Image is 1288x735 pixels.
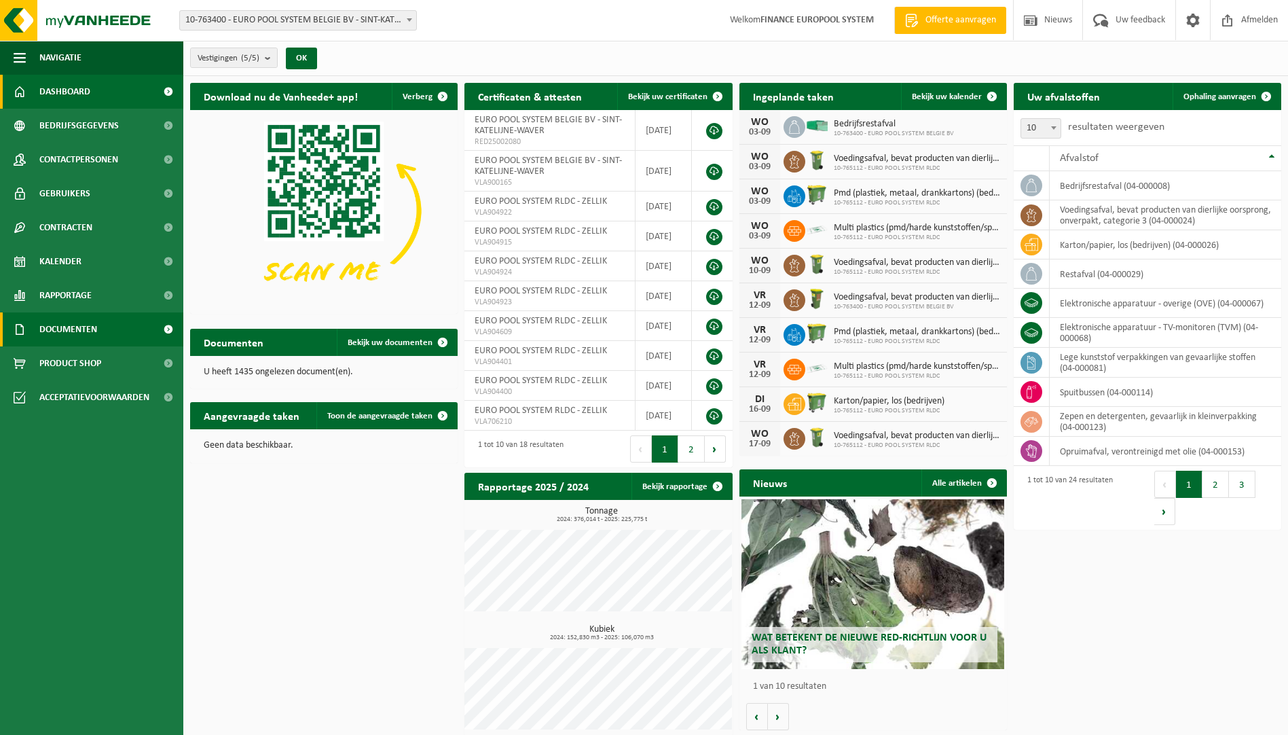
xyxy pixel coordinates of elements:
[636,110,692,151] td: [DATE]
[746,370,773,380] div: 12-09
[337,329,456,356] a: Bekijk uw documenten
[834,119,954,130] span: Bedrijfsrestafval
[746,232,773,241] div: 03-09
[1060,153,1099,164] span: Afvalstof
[1068,122,1164,132] label: resultaten weergeven
[739,469,801,496] h2: Nieuws
[805,149,828,172] img: WB-0140-HPE-GN-50
[834,292,1000,303] span: Voedingsafval, bevat producten van dierlijke oorsprong, onverpakt, categorie 3
[39,245,81,279] span: Kalender
[834,431,1000,442] span: Voedingsafval, bevat producten van dierlijke oorsprong, onverpakt, categorie 3
[746,197,773,207] div: 03-09
[190,48,278,68] button: Vestigingen(5/5)
[471,634,732,641] span: 2024: 152,830 m3 - 2025: 106,070 m3
[475,297,625,308] span: VLA904923
[475,406,607,416] span: EURO POOL SYSTEM RLDC - ZELLIK
[805,322,828,345] img: WB-0770-HPE-GN-50
[1050,437,1281,466] td: opruimafval, verontreinigd met olie (04-000153)
[834,327,1000,338] span: Pmd (plastiek, metaal, drankkartons) (bedrijven)
[636,151,692,192] td: [DATE]
[746,325,773,336] div: VR
[746,221,773,232] div: WO
[834,361,1000,372] span: Multi plastics (pmd/harde kunststoffen/spanbanden/eps/folie naturel/folie gemeng...
[746,301,773,310] div: 12-09
[912,92,982,101] span: Bekijk uw kalender
[179,10,417,31] span: 10-763400 - EURO POOL SYSTEM BELGIE BV - SINT-KATELIJNE-WAVER
[190,110,458,311] img: Download de VHEPlus App
[190,402,313,429] h2: Aangevraagde taken
[746,151,773,162] div: WO
[327,412,433,420] span: Toon de aangevraagde taken
[475,376,607,386] span: EURO POOL SYSTEM RLDC - ZELLIK
[834,268,1000,276] span: 10-765112 - EURO POOL SYSTEM RLDC
[834,154,1000,164] span: Voedingsafval, bevat producten van dierlijke oorsprong, onverpakt, categorie 3
[475,196,607,207] span: EURO POOL SYSTEM RLDC - ZELLIK
[753,682,1000,692] p: 1 van 10 resultaten
[475,286,607,296] span: EURO POOL SYSTEM RLDC - ZELLIK
[768,703,789,730] button: Volgende
[475,387,625,397] span: VLA904400
[746,255,773,266] div: WO
[834,223,1000,234] span: Multi plastics (pmd/harde kunststoffen/spanbanden/eps/folie naturel/folie gemeng...
[805,391,828,414] img: WB-0770-HPE-GN-50
[678,435,705,463] button: 2
[475,177,625,188] span: VLA900165
[760,15,874,25] strong: FINANCE EUROPOOL SYSTEM
[39,312,97,346] span: Documenten
[204,367,444,377] p: U heeft 1435 ongelezen document(en).
[316,402,456,429] a: Toon de aangevraagde taken
[834,372,1000,380] span: 10-765112 - EURO POOL SYSTEM RLDC
[1050,407,1281,437] td: zepen en detergenten, gevaarlijk in kleinverpakking (04-000123)
[636,371,692,401] td: [DATE]
[746,186,773,197] div: WO
[475,115,622,136] span: EURO POOL SYSTEM BELGIE BV - SINT-KATELIJNE-WAVER
[286,48,317,69] button: OK
[39,75,90,109] span: Dashboard
[834,407,944,415] span: 10-765112 - EURO POOL SYSTEM RLDC
[1050,378,1281,407] td: spuitbussen (04-000114)
[471,507,732,523] h3: Tonnage
[834,234,1000,242] span: 10-765112 - EURO POOL SYSTEM RLDC
[1154,498,1175,525] button: Next
[741,499,1004,669] a: Wat betekent de nieuwe RED-richtlijn voor u als klant?
[636,311,692,341] td: [DATE]
[475,226,607,236] span: EURO POOL SYSTEM RLDC - ZELLIK
[1014,83,1114,109] h2: Uw afvalstoffen
[1173,83,1280,110] a: Ophaling aanvragen
[921,469,1006,497] a: Alle artikelen
[475,207,625,218] span: VLA904922
[805,183,828,207] img: WB-0770-HPE-GN-50
[1050,171,1281,200] td: bedrijfsrestafval (04-000008)
[834,442,1000,450] span: 10-765112 - EURO POOL SYSTEM RLDC
[834,130,954,138] span: 10-763400 - EURO POOL SYSTEM BELGIE BV
[746,266,773,276] div: 10-09
[1020,118,1061,139] span: 10
[1229,471,1255,498] button: 3
[746,405,773,414] div: 16-09
[475,256,607,266] span: EURO POOL SYSTEM RLDC - ZELLIK
[204,441,444,450] p: Geen data beschikbaar.
[805,426,828,449] img: WB-0140-HPE-GN-50
[1202,471,1229,498] button: 2
[834,257,1000,268] span: Voedingsafval, bevat producten van dierlijke oorsprong, onverpakt, categorie 3
[39,143,118,177] span: Contactpersonen
[746,117,773,128] div: WO
[1050,348,1281,378] td: lege kunststof verpakkingen van gevaarlijke stoffen (04-000081)
[746,290,773,301] div: VR
[1050,318,1281,348] td: elektronische apparatuur - TV-monitoren (TVM) (04-000068)
[198,48,259,69] span: Vestigingen
[475,137,625,147] span: RED25002080
[805,120,828,132] img: HK-XP-30-GN-00
[834,303,1000,311] span: 10-763400 - EURO POOL SYSTEM BELGIE BV
[39,211,92,245] span: Contracten
[475,316,607,326] span: EURO POOL SYSTEM RLDC - ZELLIK
[464,83,595,109] h2: Certificaten & attesten
[1050,230,1281,259] td: karton/papier, los (bedrijven) (04-000026)
[630,435,652,463] button: Previous
[628,92,707,101] span: Bekijk uw certificaten
[190,83,371,109] h2: Download nu de Vanheede+ app!
[475,357,625,367] span: VLA904401
[652,435,678,463] button: 1
[834,199,1000,207] span: 10-765112 - EURO POOL SYSTEM RLDC
[752,632,987,656] span: Wat betekent de nieuwe RED-richtlijn voor u als klant?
